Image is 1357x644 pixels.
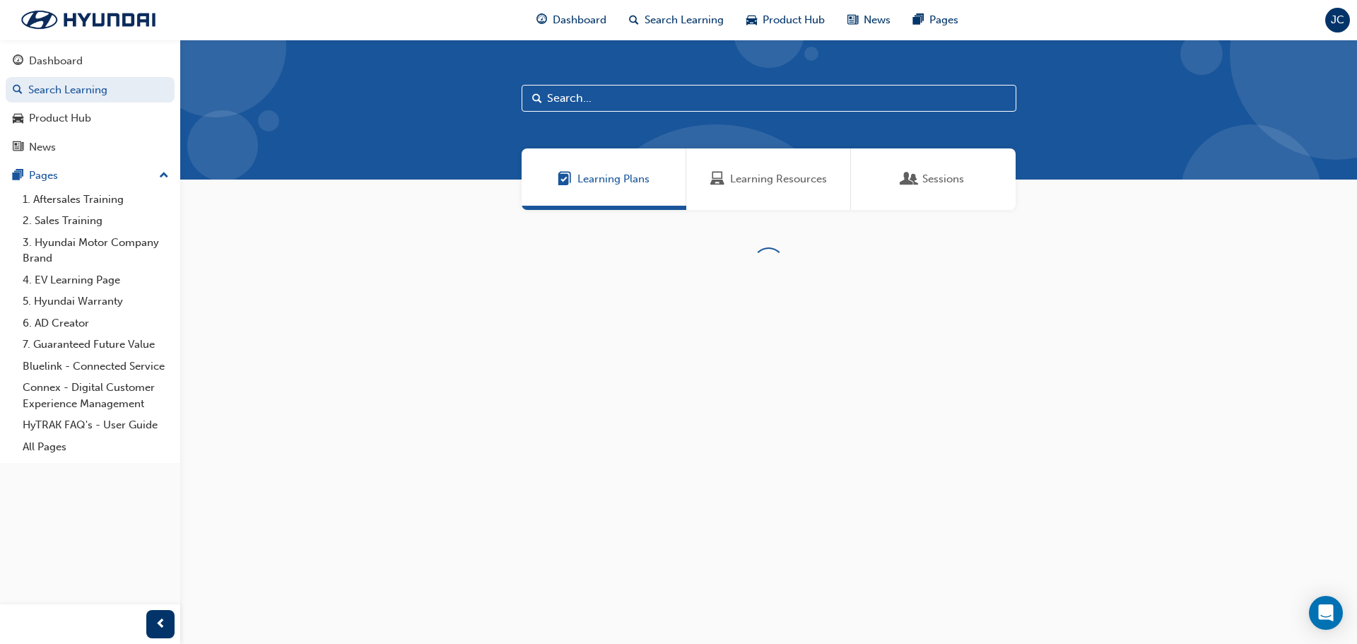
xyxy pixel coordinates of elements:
[17,189,175,211] a: 1. Aftersales Training
[522,85,1016,112] input: Search...
[159,167,169,185] span: up-icon
[17,291,175,312] a: 5. Hyundai Warranty
[29,110,91,127] div: Product Hub
[13,141,23,154] span: news-icon
[17,210,175,232] a: 2. Sales Training
[6,48,175,74] a: Dashboard
[902,6,970,35] a: pages-iconPages
[903,171,917,187] span: Sessions
[1325,8,1350,33] button: JC
[522,148,686,210] a: Learning PlansLearning Plans
[6,163,175,189] button: Pages
[13,112,23,125] span: car-icon
[730,171,827,187] span: Learning Resources
[17,356,175,377] a: Bluelink - Connected Service
[929,12,958,28] span: Pages
[532,90,542,107] span: Search
[686,148,851,210] a: Learning ResourcesLearning Resources
[710,171,724,187] span: Learning Resources
[735,6,836,35] a: car-iconProduct Hub
[1331,12,1344,28] span: JC
[6,45,175,163] button: DashboardSearch LearningProduct HubNews
[6,105,175,131] a: Product Hub
[553,12,606,28] span: Dashboard
[763,12,825,28] span: Product Hub
[17,334,175,356] a: 7. Guaranteed Future Value
[913,11,924,29] span: pages-icon
[525,6,618,35] a: guage-iconDashboard
[851,148,1016,210] a: SessionsSessions
[17,377,175,414] a: Connex - Digital Customer Experience Management
[618,6,735,35] a: search-iconSearch Learning
[6,134,175,160] a: News
[29,139,56,156] div: News
[1309,596,1343,630] div: Open Intercom Messenger
[13,170,23,182] span: pages-icon
[17,436,175,458] a: All Pages
[6,77,175,103] a: Search Learning
[864,12,891,28] span: News
[577,171,650,187] span: Learning Plans
[558,171,572,187] span: Learning Plans
[536,11,547,29] span: guage-icon
[847,11,858,29] span: news-icon
[836,6,902,35] a: news-iconNews
[17,312,175,334] a: 6. AD Creator
[13,55,23,68] span: guage-icon
[13,84,23,97] span: search-icon
[645,12,724,28] span: Search Learning
[29,53,83,69] div: Dashboard
[155,616,166,633] span: prev-icon
[7,5,170,35] img: Trak
[17,414,175,436] a: HyTRAK FAQ's - User Guide
[922,171,964,187] span: Sessions
[746,11,757,29] span: car-icon
[629,11,639,29] span: search-icon
[29,168,58,184] div: Pages
[17,269,175,291] a: 4. EV Learning Page
[17,232,175,269] a: 3. Hyundai Motor Company Brand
